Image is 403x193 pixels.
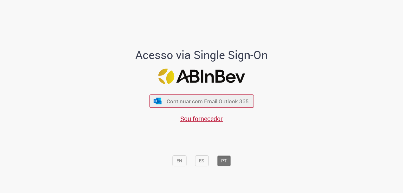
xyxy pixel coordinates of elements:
a: Sou fornecedor [180,114,223,123]
h1: Acesso via Single Sign-On [114,49,290,61]
span: Continuar com Email Outlook 365 [167,98,249,105]
button: EN [172,155,186,166]
img: Logo ABInBev [158,69,245,84]
button: ES [195,155,208,166]
button: ícone Azure/Microsoft 360 Continuar com Email Outlook 365 [149,95,254,108]
img: ícone Azure/Microsoft 360 [153,98,162,104]
button: PT [217,155,231,166]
